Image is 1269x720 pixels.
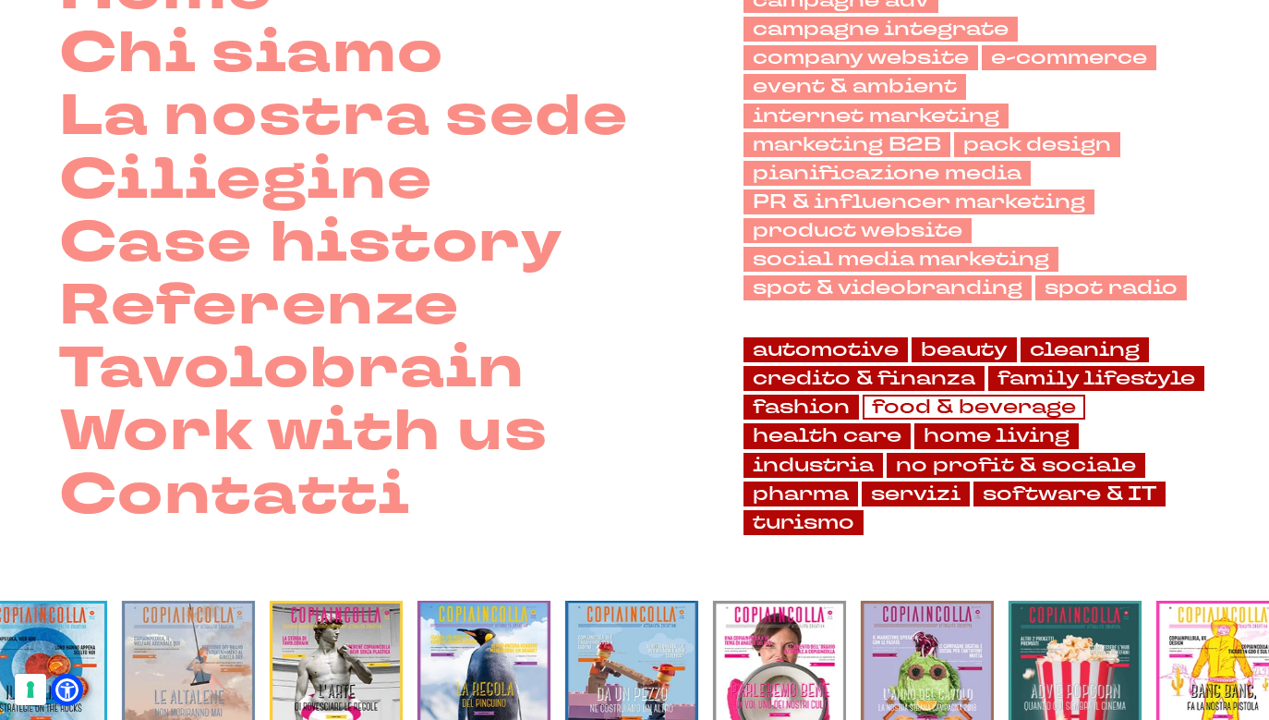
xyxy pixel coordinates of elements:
[862,482,970,506] a: servizi
[1035,275,1187,300] a: spot radio
[914,423,1079,448] a: home living
[743,482,858,506] a: pharma
[743,132,950,157] a: marketing B2B
[743,423,911,448] a: health care
[743,395,859,420] a: fashion
[743,218,972,243] a: product website
[743,366,985,391] a: credito & finanza
[59,337,526,400] a: Tavolobrain
[887,453,1145,478] a: no profit & sociale
[59,212,563,275] a: Case history
[954,132,1120,157] a: pack design
[743,510,864,535] a: turismo
[743,17,1018,42] a: campagne integrate
[743,275,1032,300] a: spot & videobranding
[743,74,966,99] a: event & ambient
[988,366,1204,391] a: family lifestyle
[59,85,629,148] a: La nostra sede
[743,104,1009,128] a: internet marketing
[912,337,1017,362] a: beauty
[743,337,908,362] a: automotive
[863,395,1085,420] a: food & beverage
[55,678,79,702] a: Open Accessibility Menu
[743,45,978,70] a: company website
[743,189,1094,214] a: PR & influencer marketing
[1021,337,1149,362] a: cleaning
[59,464,410,527] a: Contatti
[743,453,883,478] a: industria
[15,674,46,705] button: Le tue preferenze relative al consenso per le tecnologie di tracciamento
[743,247,1058,272] a: social media marketing
[59,400,549,463] a: Work with us
[59,149,433,212] a: Ciliegine
[973,482,1166,506] a: software & IT
[743,161,1031,186] a: pianificazione media
[982,45,1156,70] a: e-commerce
[59,22,444,85] a: Chi siamo
[59,275,460,337] a: Referenze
